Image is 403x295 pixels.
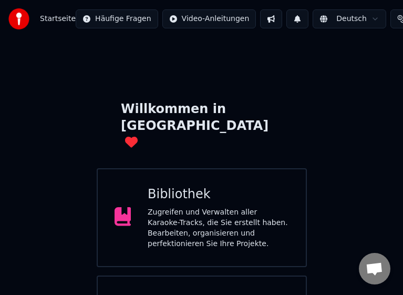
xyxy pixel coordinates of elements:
[162,9,256,28] button: Video-Anleitungen
[8,8,29,29] img: youka
[76,9,158,28] button: Häufige Fragen
[40,14,76,24] span: Startseite
[121,101,282,151] div: Willkommen in [GEOGRAPHIC_DATA]
[40,14,76,24] nav: breadcrumb
[148,186,289,203] div: Bibliothek
[148,207,289,249] div: Zugreifen und Verwalten aller Karaoke-Tracks, die Sie erstellt haben. Bearbeiten, organisieren un...
[359,253,390,284] a: Chat öffnen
